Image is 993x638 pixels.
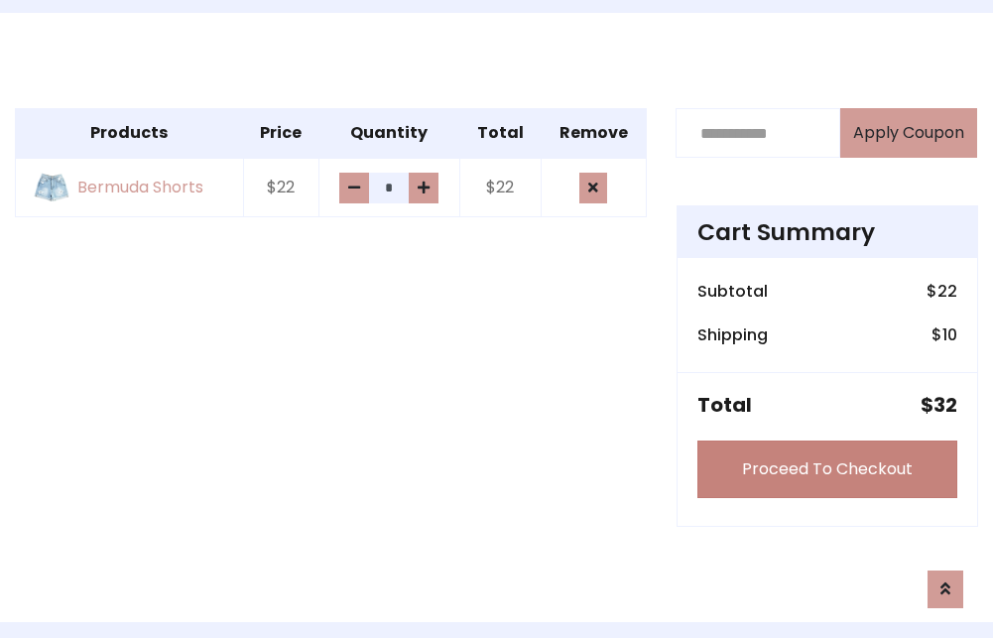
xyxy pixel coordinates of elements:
[697,325,768,344] h6: Shipping
[933,391,957,419] span: 32
[243,158,318,216] td: $22
[459,109,541,159] th: Total
[459,158,541,216] td: $22
[318,109,459,159] th: Quantity
[921,393,957,417] h5: $
[243,109,318,159] th: Price
[541,109,647,159] th: Remove
[927,282,957,301] h6: $
[697,282,768,301] h6: Subtotal
[937,280,957,303] span: 22
[931,325,957,344] h6: $
[697,441,957,498] a: Proceed To Checkout
[942,323,957,346] span: 10
[840,108,977,158] button: Apply Coupon
[16,109,244,159] th: Products
[28,171,231,203] a: Bermuda Shorts
[697,393,752,417] h5: Total
[697,218,957,246] h4: Cart Summary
